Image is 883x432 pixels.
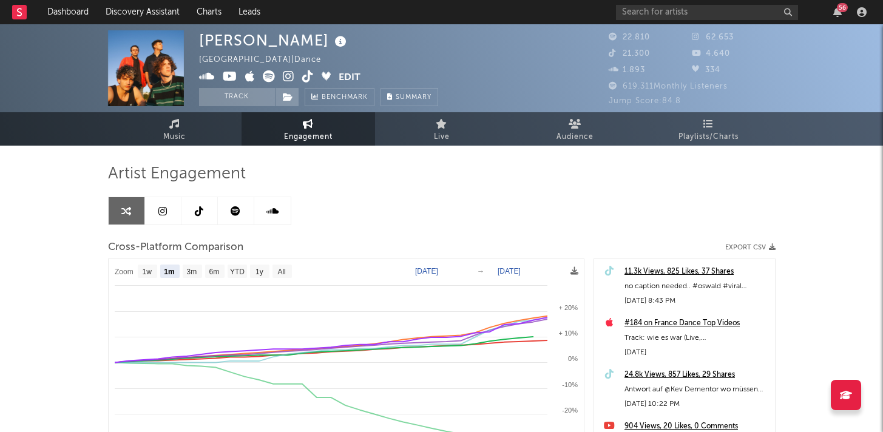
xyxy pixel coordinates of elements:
text: Zoom [115,268,134,276]
span: Jump Score: 84.8 [609,97,681,105]
button: 56 [833,7,842,17]
a: Engagement [242,112,375,146]
span: 334 [692,66,720,74]
text: 1w [142,268,152,276]
text: [DATE] [498,267,521,275]
a: #184 on France Dance Top Videos [624,316,769,331]
a: Live [375,112,509,146]
a: Music [108,112,242,146]
button: Track [199,88,275,106]
button: Edit [339,70,360,86]
div: [PERSON_NAME] [199,30,350,50]
text: -10% [562,381,578,388]
text: [DATE] [415,267,438,275]
div: [DATE] 8:43 PM [624,294,769,308]
a: 11.3k Views, 825 Likes, 37 Shares [624,265,769,279]
a: Benchmark [305,88,374,106]
span: Benchmark [322,90,368,105]
text: -20% [562,407,578,414]
span: 62.653 [692,33,734,41]
text: + 20% [558,304,578,311]
div: Track: wie es war (Live, [GEOGRAPHIC_DATA] 2025) [624,331,769,345]
button: Export CSV [725,244,776,251]
span: Audience [557,130,594,144]
span: 21.300 [609,50,650,58]
div: 56 [837,3,848,12]
span: Cross-Platform Comparison [108,240,243,255]
input: Search for artists [616,5,798,20]
text: 6m [209,268,219,276]
span: 619.311 Monthly Listeners [609,83,728,90]
span: Playlists/Charts [678,130,739,144]
text: 1y [255,268,263,276]
text: 1m [164,268,174,276]
text: 3m [186,268,197,276]
div: no caption needed.. #oswald #viral #newmusic #remix #dance [624,279,769,294]
span: Artist Engagement [108,167,246,181]
text: YTD [229,268,244,276]
span: 1.893 [609,66,645,74]
text: 0% [568,355,578,362]
span: Summary [396,94,431,101]
a: Playlists/Charts [642,112,776,146]
span: 22.810 [609,33,650,41]
span: 4.640 [692,50,730,58]
div: [GEOGRAPHIC_DATA] | Dance [199,53,335,67]
span: Engagement [284,130,333,144]
div: [DATE] [624,345,769,360]
span: Live [434,130,450,144]
text: All [277,268,285,276]
div: [DATE] 10:22 PM [624,397,769,411]
div: Antwort auf @Kev Dementor wo müssen wir als nächstes spielen?🤔 #oswald #live #rave #dance #edm [624,382,769,397]
span: Music [163,130,186,144]
button: Summary [381,88,438,106]
text: → [477,267,484,275]
a: 24.8k Views, 857 Likes, 29 Shares [624,368,769,382]
a: Audience [509,112,642,146]
text: + 10% [558,329,578,337]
